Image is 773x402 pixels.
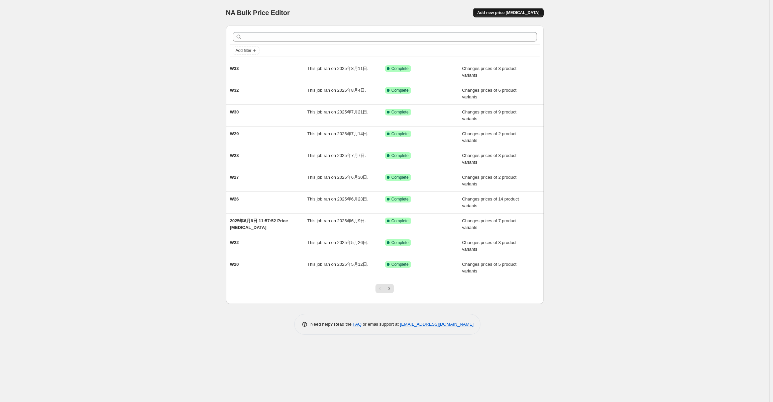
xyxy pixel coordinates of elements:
[233,47,259,55] button: Add filter
[307,218,366,223] span: This job ran on 2025年6月9日.
[462,109,517,121] span: Changes prices of 9 product variants
[307,240,368,245] span: This job ran on 2025年5月26日.
[384,284,394,293] button: Next
[230,240,239,245] span: W22
[307,196,368,202] span: This job ran on 2025年6月23日.
[307,66,368,71] span: This job ran on 2025年8月11日.
[230,66,239,71] span: W33
[462,240,517,252] span: Changes prices of 3 product variants
[392,218,409,224] span: Complete
[392,153,409,158] span: Complete
[230,196,239,202] span: W26
[375,284,394,293] nav: Pagination
[392,88,409,93] span: Complete
[392,196,409,202] span: Complete
[311,322,353,327] span: Need help? Read the
[307,109,368,114] span: This job ran on 2025年7月21日.
[392,240,409,245] span: Complete
[361,322,400,327] span: or email support at
[462,131,517,143] span: Changes prices of 2 product variants
[462,88,517,99] span: Changes prices of 6 product variants
[353,322,361,327] a: FAQ
[307,153,366,158] span: This job ran on 2025年7月7日.
[392,66,409,71] span: Complete
[230,153,239,158] span: W28
[462,153,517,165] span: Changes prices of 3 product variants
[392,109,409,115] span: Complete
[462,262,517,273] span: Changes prices of 5 product variants
[462,218,517,230] span: Changes prices of 7 product variants
[462,175,517,186] span: Changes prices of 2 product variants
[307,175,368,180] span: This job ran on 2025年6月30日.
[307,131,368,136] span: This job ran on 2025年7月14日.
[392,262,409,267] span: Complete
[226,9,290,16] span: NA Bulk Price Editor
[236,48,251,53] span: Add filter
[473,8,543,17] button: Add new price [MEDICAL_DATA]
[477,10,539,15] span: Add new price [MEDICAL_DATA]
[230,109,239,114] span: W30
[392,131,409,137] span: Complete
[230,131,239,136] span: W29
[230,218,288,230] span: 2025年6月6日 11:57:52 Price [MEDICAL_DATA]
[230,175,239,180] span: W27
[230,262,239,267] span: W20
[392,175,409,180] span: Complete
[462,66,517,78] span: Changes prices of 3 product variants
[307,88,366,93] span: This job ran on 2025年8月4日.
[400,322,473,327] a: [EMAIL_ADDRESS][DOMAIN_NAME]
[307,262,368,267] span: This job ran on 2025年5月12日.
[230,88,239,93] span: W32
[462,196,519,208] span: Changes prices of 14 product variants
